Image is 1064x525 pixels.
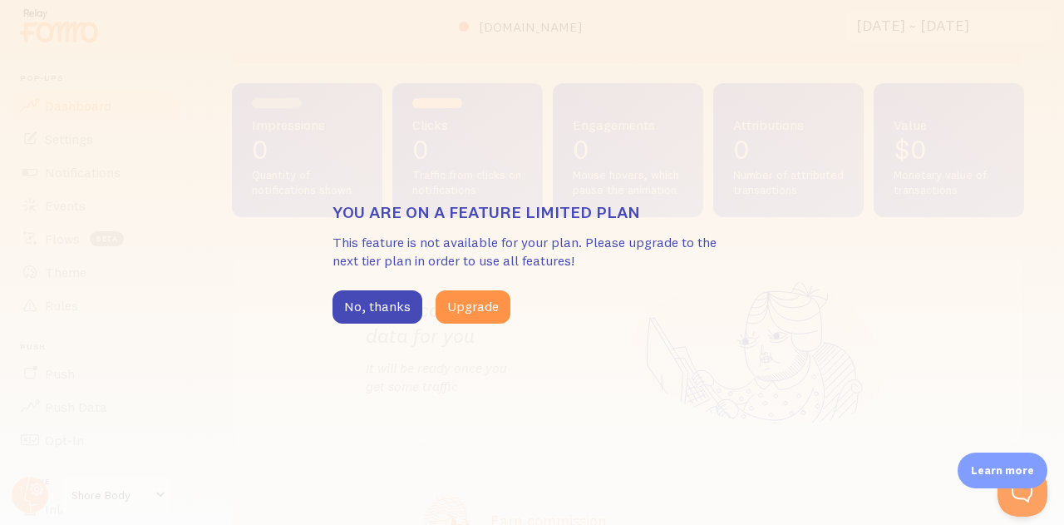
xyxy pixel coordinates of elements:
button: Upgrade [436,290,510,324]
div: Learn more [958,453,1047,488]
h3: You are on a feature limited plan [332,201,731,223]
p: Learn more [971,463,1034,478]
iframe: Help Scout Beacon - Open [997,467,1047,517]
button: No, thanks [332,290,422,324]
p: This feature is not available for your plan. Please upgrade to the next tier plan in order to use... [332,233,731,271]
